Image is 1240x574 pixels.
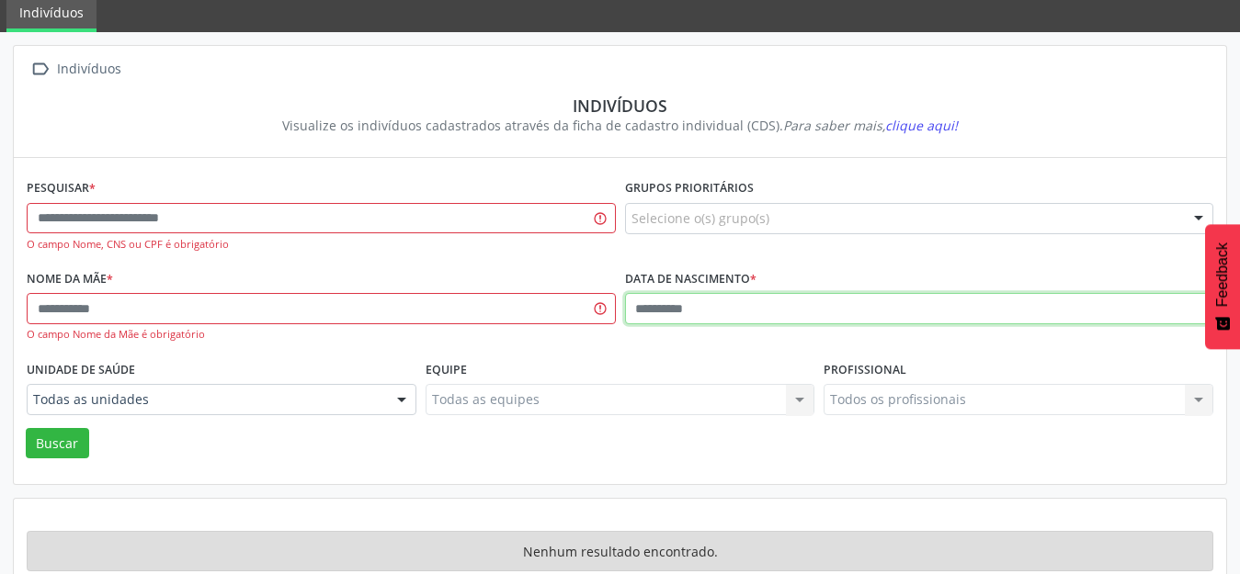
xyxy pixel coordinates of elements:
[27,237,616,253] div: O campo Nome, CNS ou CPF é obrigatório
[625,265,757,294] label: Data de nascimento
[1214,242,1231,307] span: Feedback
[1205,224,1240,349] button: Feedback - Mostrar pesquisa
[783,117,958,134] i: Para saber mais,
[27,56,124,83] a:  Indivíduos
[27,355,135,384] label: Unidade de saúde
[26,428,89,459] button: Buscar
[625,174,754,203] label: Grupos prioritários
[53,56,124,83] div: Indivíduos
[27,327,616,343] div: O campo Nome da Mãe é obrigatório
[885,117,958,134] span: clique aqui!
[27,265,113,294] label: Nome da mãe
[426,355,467,384] label: Equipe
[27,531,1213,571] div: Nenhum resultado encontrado.
[27,56,53,83] i: 
[824,355,906,384] label: Profissional
[40,116,1200,135] div: Visualize os indivíduos cadastrados através da ficha de cadastro individual (CDS).
[40,96,1200,116] div: Indivíduos
[27,174,96,203] label: Pesquisar
[33,390,379,409] span: Todas as unidades
[631,208,769,228] span: Selecione o(s) grupo(s)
